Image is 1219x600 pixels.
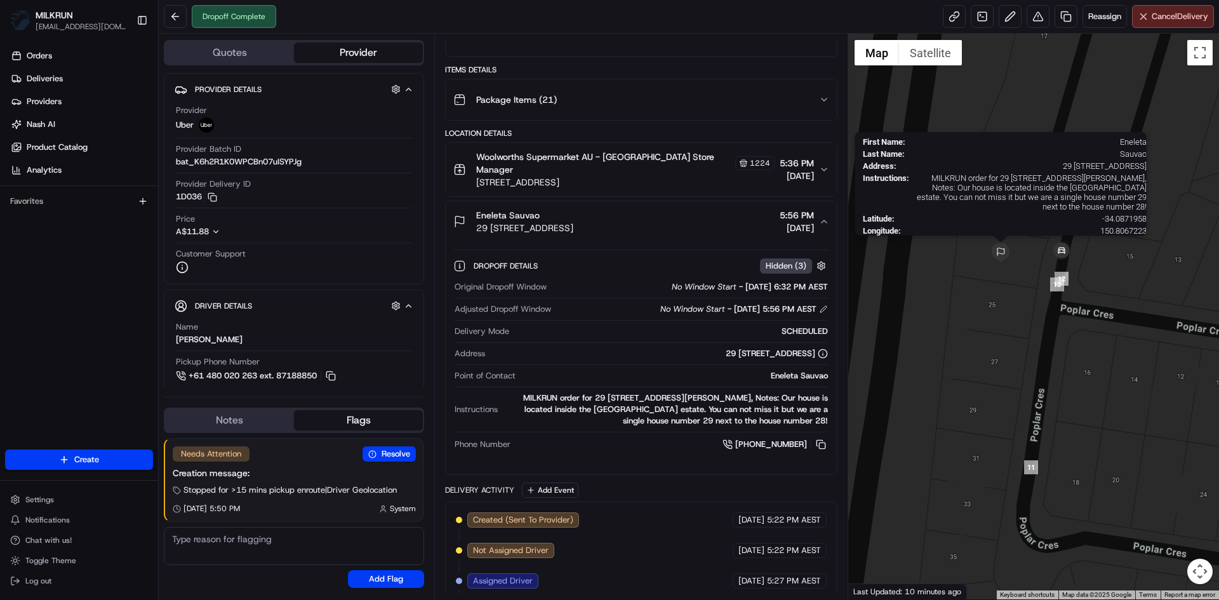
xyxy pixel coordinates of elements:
span: [DATE] [780,222,814,234]
span: Address : [862,161,896,171]
span: - [739,281,743,293]
span: Analytics [27,164,62,176]
button: Flags [294,410,423,430]
span: Provider Batch ID [176,143,241,155]
span: A$11.88 [176,226,209,237]
a: Report a map error [1164,591,1215,598]
span: Create [74,454,99,465]
div: Delivery Activity [445,485,514,495]
span: Pickup Phone Number [176,356,260,368]
div: Last Updated: 10 minutes ago [848,583,967,599]
button: Eneleta Sauvao29 [STREET_ADDRESS]5:56 PM[DATE] [446,201,836,242]
a: Terms (opens in new tab) [1139,591,1157,598]
span: Cancel Delivery [1152,11,1208,22]
span: Customer Support [176,248,246,260]
button: Resolve [363,446,416,462]
button: Log out [5,572,153,590]
button: Show street map [855,40,899,65]
div: 13 [1050,277,1064,291]
button: Package Items (21) [446,79,836,120]
span: First Name : [862,137,905,147]
button: Notifications [5,511,153,529]
span: Driver Details [195,301,252,311]
span: Original Dropoff Window [455,281,547,293]
button: Add Event [522,483,578,498]
span: Dropoff Details [474,261,540,271]
a: Providers [5,91,158,112]
span: [DATE] [738,575,764,587]
span: System [390,503,416,514]
span: Stopped for >15 mins pickup enroute | Driver Geolocation [183,484,397,496]
button: Chat with us! [5,531,153,549]
span: Not Assigned Driver [473,545,549,556]
a: [PHONE_NUMBER] [723,437,828,451]
button: Map camera controls [1187,559,1213,584]
span: [DATE] 5:56 PM AEST [734,303,816,315]
button: Settings [5,491,153,509]
span: [DATE] [738,514,764,526]
span: Providers [27,96,62,107]
span: Provider Delivery ID [176,178,251,190]
button: Reassign [1082,5,1127,28]
span: Adjusted Dropoff Window [455,303,551,315]
div: [PERSON_NAME] [176,334,243,345]
span: [DATE] 6:32 PM AEST [745,281,828,293]
span: 29 [STREET_ADDRESS] [901,161,1146,171]
div: Creation message: [173,467,416,479]
div: MILKRUN order for 29 [STREET_ADDRESS][PERSON_NAME], Notes: Our house is located inside the [GEOGR... [503,392,827,427]
span: Instructions [455,404,498,415]
span: Log out [25,576,51,586]
span: [EMAIL_ADDRESS][DOMAIN_NAME] [36,22,126,32]
span: Name [176,321,198,333]
span: 5:27 PM AEST [767,575,821,587]
div: Eneleta Sauvao29 [STREET_ADDRESS]5:56 PM[DATE] [446,242,836,474]
a: +61 480 020 263 ext. 87188850 [176,369,338,383]
div: SCHEDULED [514,326,827,337]
span: Map data ©2025 Google [1062,591,1131,598]
a: Deliveries [5,69,158,89]
button: Quotes [165,43,294,63]
span: Toggle Theme [25,556,76,566]
span: Provider Details [195,84,262,95]
span: [STREET_ADDRESS] [476,176,774,189]
span: Woolworths Supermarket AU - [GEOGRAPHIC_DATA] Store Manager [476,150,732,176]
span: Latitude : [862,214,894,223]
span: 5:56 PM [780,209,814,222]
span: Nash AI [27,119,55,130]
button: Woolworths Supermarket AU - [GEOGRAPHIC_DATA] Store Manager1224[STREET_ADDRESS]5:36 PM[DATE] [446,143,836,196]
span: [DATE] [780,170,814,182]
span: Point of Contact [455,370,516,382]
button: 1D036 [176,191,217,203]
button: Hidden (3) [760,258,829,274]
span: 5:22 PM AEST [767,545,821,556]
button: CancelDelivery [1132,5,1214,28]
div: Needs Attention [173,446,250,462]
button: Create [5,450,153,470]
div: 11 [1024,460,1038,474]
span: No Window Start [660,303,725,315]
span: Instructions : [862,173,909,211]
span: Hidden ( 3 ) [766,260,806,272]
a: Product Catalog [5,137,158,157]
span: Reassign [1088,11,1121,22]
button: Toggle Theme [5,552,153,570]
img: uber-new-logo.jpeg [199,117,214,133]
button: Show satellite imagery [899,40,962,65]
div: Favorites [5,191,153,211]
a: Orders [5,46,158,66]
span: Address [455,348,485,359]
a: Nash AI [5,114,158,135]
span: 150.8067223 [905,226,1146,236]
span: 5:22 PM AEST [767,514,821,526]
span: -34.0871958 [899,214,1146,223]
span: Eneleta [910,137,1146,147]
button: MILKRUN [36,9,73,22]
span: [DATE] 5:50 PM [183,503,240,514]
span: Assigned Driver [473,575,533,587]
span: [PHONE_NUMBER] [735,439,807,450]
span: Sauvao [909,149,1146,159]
div: Location Details [445,128,837,138]
button: Keyboard shortcuts [1000,590,1055,599]
div: 12 [1055,272,1069,286]
button: Provider Details [175,79,413,100]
